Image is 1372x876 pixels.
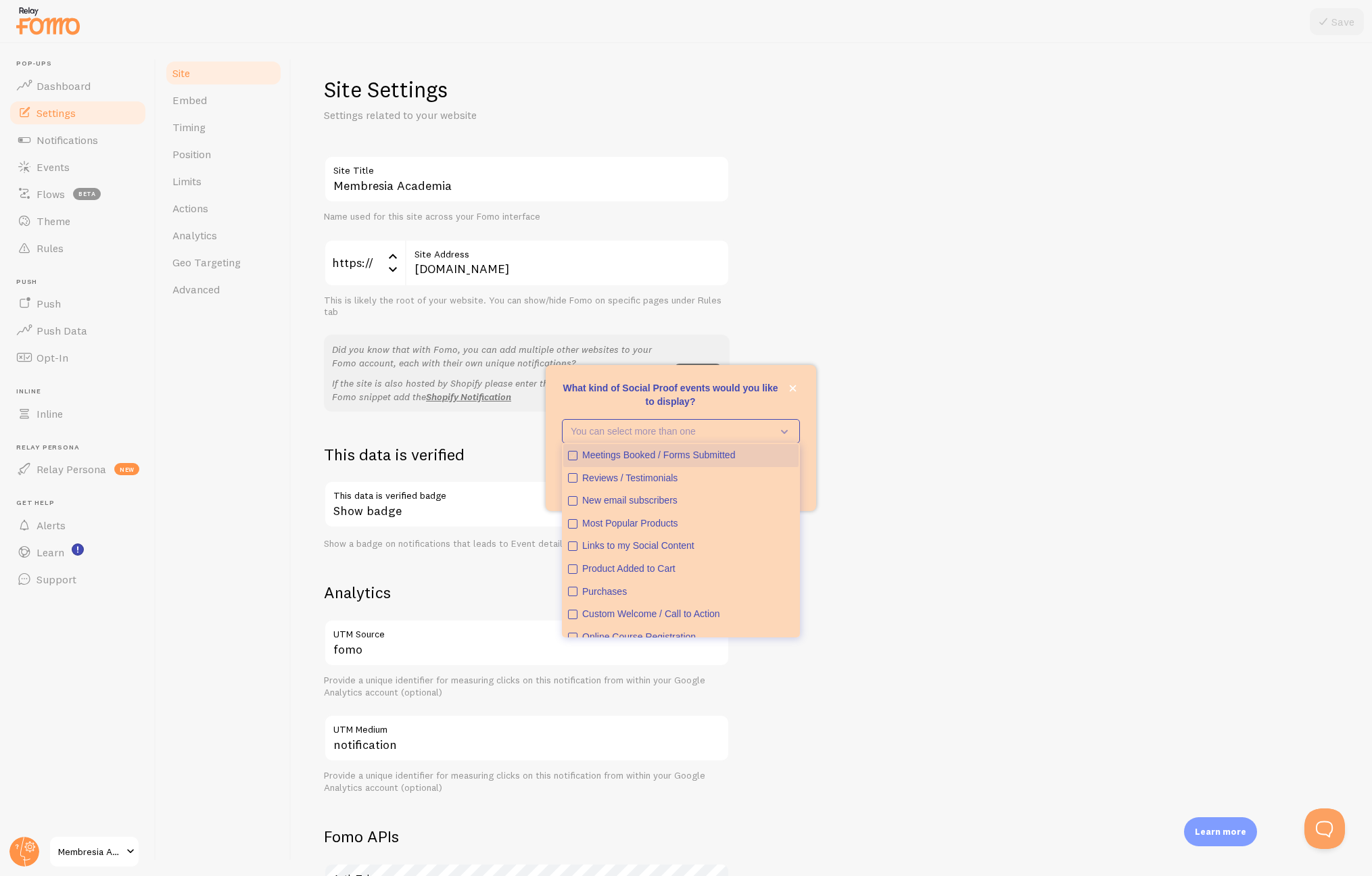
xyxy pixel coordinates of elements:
span: Push [16,278,147,287]
label: Site Address [405,239,730,262]
h1: Site Settings [324,76,730,103]
span: Analytics [172,228,217,242]
div: Show a badge on notifications that leads to Event details [324,538,730,550]
a: Flows beta [8,180,147,208]
h2: Fomo APIs [324,826,730,847]
a: Advanced [164,276,283,303]
a: Dashboard [8,72,147,99]
a: Opt-In [8,344,147,371]
label: Site Title [324,155,730,178]
span: Pop-ups [16,59,147,68]
button: Product Added to Cart [563,558,799,581]
a: Events [8,153,147,180]
span: Push [37,297,61,310]
p: You can select more than one [571,424,772,438]
span: Relay Persona [16,443,147,452]
span: Notifications [37,133,98,147]
div: Links to my Social Content [582,539,794,553]
a: Embed [164,87,283,114]
div: Online Course Registration [582,631,794,644]
button: Reviews / Testimonials [563,467,799,490]
span: Rules [37,241,64,255]
div: Product Added to Cart [582,562,794,576]
span: Relay Persona [37,462,106,476]
div: Purchases [582,585,794,599]
span: Position [172,147,211,161]
a: Alerts [8,512,147,539]
span: Settings [37,106,76,120]
span: Advanced [172,283,220,296]
a: Push [8,290,147,317]
button: Online Course Registration [563,626,799,649]
a: Membresia Academia [49,835,140,868]
span: Geo Targeting [172,255,241,269]
span: Limits [172,174,202,188]
a: Analytics [164,222,283,249]
span: Learn [37,545,64,559]
span: Support [37,573,76,586]
span: Actions [172,201,208,215]
span: Opt-In [37,351,68,364]
a: Actions [164,195,283,222]
iframe: Help Scout Beacon - Open [1304,808,1345,849]
button: Add Site [674,364,722,383]
p: Learn more [1195,825,1246,838]
span: Site [172,66,190,80]
a: Relay Persona new [8,456,147,483]
label: UTM Medium [324,714,730,737]
div: Meetings Booked / Forms Submitted [582,449,794,462]
a: Shopify Notification [426,391,511,403]
label: UTM Source [324,619,730,642]
div: Custom Welcome / Call to Action [582,608,794,621]
a: Site [164,59,283,87]
div: This is likely the root of your website. You can show/hide Fomo on specific pages under Rules tab [324,295,730,318]
span: Alerts [37,518,66,532]
a: Timing [164,114,283,141]
svg: <p>Watch New Feature Tutorials!</p> [72,543,84,556]
div: Provide a unique identifier for measuring clicks on this notification from within your Google Ana... [324,675,730,698]
span: Push Data [37,324,87,337]
a: Rules [8,235,147,262]
span: Timing [172,120,206,134]
span: new [114,463,139,475]
button: You can select more than one [562,419,800,443]
span: Inline [16,387,147,396]
span: Events [37,160,70,174]
button: Most Popular Products [563,512,799,535]
a: Theme [8,208,147,235]
div: New email subscribers [582,494,794,508]
button: Links to my Social Content [563,535,799,558]
span: beta [73,188,101,200]
div: Show badge [324,481,730,530]
p: If the site is also hosted by Shopify please enter the public URL. To plant the Fomo snippet add the [332,376,666,404]
button: Custom Welcome / Call to Action [563,603,799,626]
a: Support [8,566,147,593]
a: Geo Targeting [164,249,283,276]
p: Did you know that with Fomo, you can add multiple other websites to your Fomo account, each with ... [332,343,666,370]
button: New email subscribers [563,489,799,512]
a: Limits [164,168,283,195]
button: Meetings Booked / Forms Submitted [563,444,799,467]
input: myhonestcompany.com [405,239,730,287]
span: Embed [172,93,207,107]
div: Learn more [1184,817,1257,846]
p: Settings related to your website [324,107,648,123]
h2: This data is verified [324,444,730,465]
div: Provide a unique identifier for measuring clicks on this notification from within your Google Ana... [324,770,730,794]
span: Membresia Academia [58,844,122,860]
span: Get Help [16,499,147,508]
a: Inline [8,400,147,427]
div: What kind of Social Proof events would you like to display? [546,365,816,511]
span: Inline [37,407,63,420]
button: close, [786,381,800,395]
a: Push Data [8,317,147,344]
div: Most Popular Products [582,517,794,531]
a: Learn [8,539,147,566]
span: Dashboard [37,79,91,93]
span: Theme [37,214,70,228]
p: What kind of Social Proof events would you like to display? [562,381,800,408]
div: https:// [324,239,405,287]
a: Notifications [8,126,147,153]
h2: Analytics [324,582,730,603]
div: Name used for this site across your Fomo interface [324,211,730,223]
